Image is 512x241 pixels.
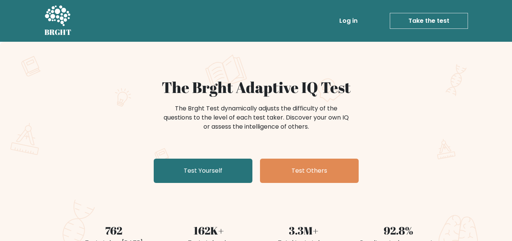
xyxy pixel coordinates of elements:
[260,159,359,183] a: Test Others
[71,222,157,238] div: 762
[336,13,361,28] a: Log in
[166,222,252,238] div: 162K+
[154,159,252,183] a: Test Yourself
[356,222,441,238] div: 92.8%
[44,3,72,39] a: BRGHT
[390,13,468,29] a: Take the test
[71,78,441,96] h1: The Brght Adaptive IQ Test
[44,28,72,37] h5: BRGHT
[261,222,347,238] div: 3.3M+
[161,104,351,131] div: The Brght Test dynamically adjusts the difficulty of the questions to the level of each test take...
